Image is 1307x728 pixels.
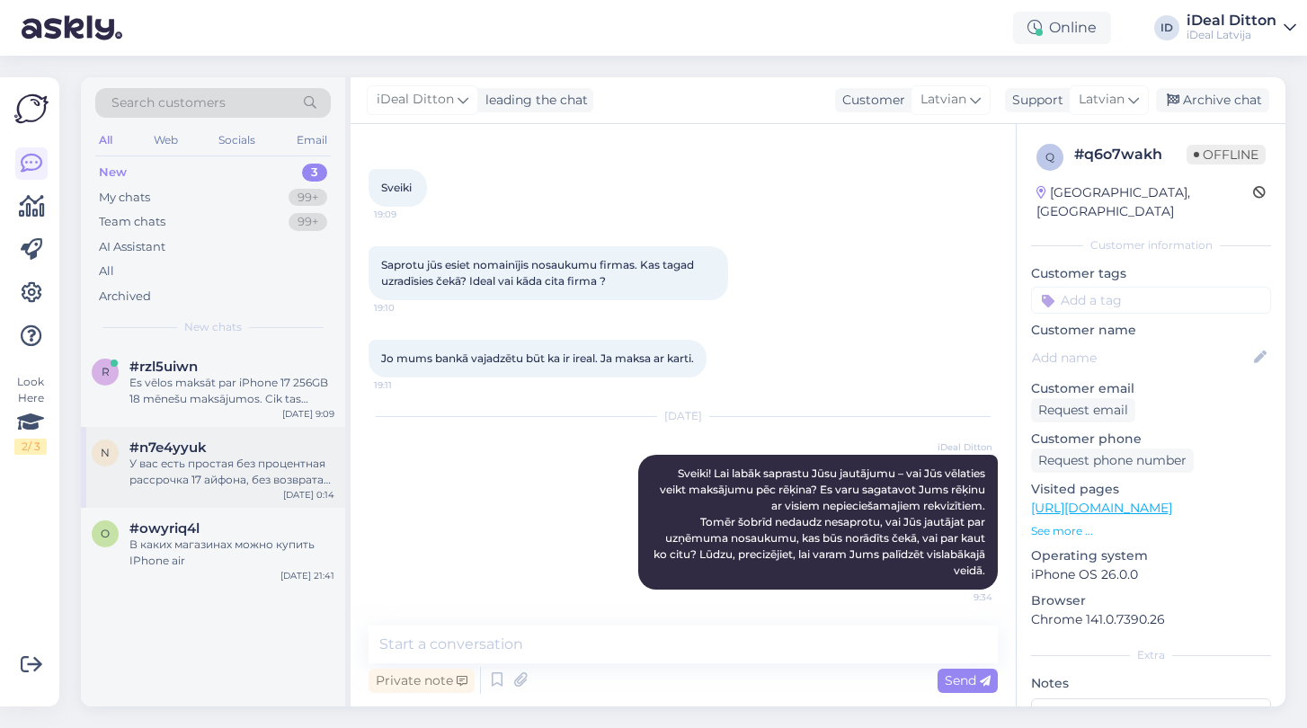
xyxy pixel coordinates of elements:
[1031,237,1271,253] div: Customer information
[289,213,327,231] div: 99+
[925,440,992,454] span: iDeal Ditton
[99,262,114,280] div: All
[1187,13,1296,42] a: iDeal DittoniDeal Latvija
[1031,500,1172,516] a: [URL][DOMAIN_NAME]
[129,439,207,456] span: #n7e4yyuk
[184,319,242,335] span: New chats
[381,258,697,288] span: Saprotu jūs esiet nomainījis nosaukumu firmas. Kas tagad uzradīsies čekā? Ideal vai kāda cita fir...
[1031,546,1271,565] p: Operating system
[1031,287,1271,314] input: Add a tag
[1031,647,1271,663] div: Extra
[1031,565,1271,584] p: iPhone OS 26.0.0
[1032,348,1250,368] input: Add name
[1031,430,1271,448] p: Customer phone
[478,91,588,110] div: leading the chat
[374,208,441,221] span: 19:09
[99,189,150,207] div: My chats
[282,407,334,421] div: [DATE] 9:09
[1187,28,1276,42] div: iDeal Latvija
[14,92,49,126] img: Askly Logo
[99,164,127,182] div: New
[925,590,992,604] span: 9:34
[374,301,441,315] span: 19:10
[369,408,998,424] div: [DATE]
[215,129,259,152] div: Socials
[1031,523,1271,539] p: See more ...
[150,129,182,152] div: Web
[129,359,198,375] span: #rzl5uiwn
[1045,150,1054,164] span: q
[283,488,334,502] div: [DATE] 0:14
[1036,183,1253,221] div: [GEOGRAPHIC_DATA], [GEOGRAPHIC_DATA]
[14,374,47,455] div: Look Here
[99,213,165,231] div: Team chats
[1156,88,1269,112] div: Archive chat
[835,91,905,110] div: Customer
[1031,674,1271,693] p: Notes
[102,365,110,378] span: r
[369,669,475,693] div: Private note
[1074,144,1187,165] div: # q6o7wakh
[1031,591,1271,610] p: Browser
[99,238,165,256] div: AI Assistant
[101,446,110,459] span: n
[289,189,327,207] div: 99+
[1031,321,1271,340] p: Customer name
[1013,12,1111,44] div: Online
[302,164,327,182] div: 3
[1154,15,1179,40] div: ID
[945,672,991,688] span: Send
[920,90,966,110] span: Latvian
[1079,90,1125,110] span: Latvian
[111,93,226,112] span: Search customers
[1005,91,1063,110] div: Support
[101,527,110,540] span: o
[653,466,988,577] span: Sveiki! Lai labāk saprastu Jūsu jautājumu – vai Jūs vēlaties veikt maksājumu pēc rēķina? Es varu ...
[99,288,151,306] div: Archived
[1187,145,1266,164] span: Offline
[1031,448,1194,473] div: Request phone number
[1031,480,1271,499] p: Visited pages
[95,129,116,152] div: All
[280,569,334,582] div: [DATE] 21:41
[1187,13,1276,28] div: iDeal Ditton
[1031,264,1271,283] p: Customer tags
[381,181,412,194] span: Sveiki
[129,456,334,488] div: У вас есть простая без процентная рассрочка 17 айфона, без возврата его после срока окончания
[381,351,694,365] span: Jo mums bankā vajadzētu būt ka ir ireal. Ja maksa ar karti.
[129,520,200,537] span: #owyriq4l
[377,90,454,110] span: iDeal Ditton
[129,375,334,407] div: Es vēlos maksāt par iPhone 17 256GB 18 mēnešu maksājumos. Cik tas maksā mēnesī?
[129,537,334,569] div: В каких магазинах можно купить IPhone air
[374,378,441,392] span: 19:11
[1031,610,1271,629] p: Chrome 141.0.7390.26
[14,439,47,455] div: 2 / 3
[1031,379,1271,398] p: Customer email
[293,129,331,152] div: Email
[1031,398,1135,422] div: Request email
